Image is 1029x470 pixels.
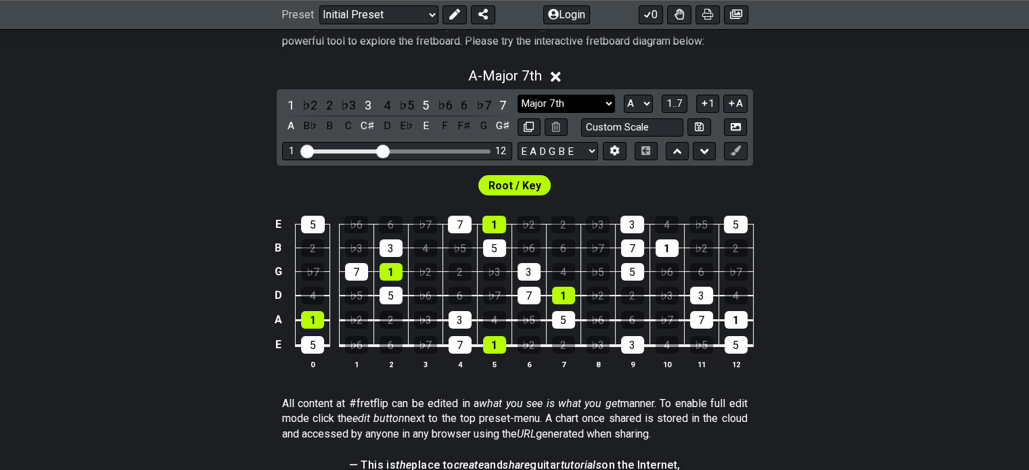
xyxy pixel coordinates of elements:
[475,96,493,114] div: toggle scale degree
[380,263,403,281] div: 1
[321,117,338,135] div: toggle pitch class
[724,5,748,24] button: Create image
[621,311,644,329] div: 6
[587,336,610,354] div: ♭3
[378,96,396,114] div: toggle scale degree
[725,311,748,329] div: 1
[408,357,442,371] th: 3
[301,96,319,114] div: toggle scale degree
[666,142,689,160] button: Move up
[518,118,541,137] button: Copy
[518,263,541,281] div: 3
[345,263,368,281] div: 7
[339,357,373,371] th: 1
[270,213,286,237] td: E
[621,263,644,281] div: 5
[282,96,300,114] div: toggle scale degree
[662,95,687,113] button: 1..7
[517,216,541,233] div: ♭2
[649,357,684,371] th: 10
[615,357,649,371] th: 9
[635,142,658,160] button: Toggle horizontal chord view
[587,311,610,329] div: ♭6
[270,332,286,358] td: E
[380,239,403,257] div: 3
[518,287,541,304] div: 7
[518,142,598,160] select: Tuning
[587,239,610,257] div: ♭7
[552,336,575,354] div: 2
[724,118,747,137] button: Create Image
[455,117,473,135] div: toggle pitch class
[477,357,511,371] th: 5
[587,287,610,304] div: ♭2
[345,287,368,304] div: ♭5
[667,5,691,24] button: Toggle Dexterity for all fretkits
[690,336,713,354] div: ♭5
[449,311,472,329] div: 3
[282,142,512,160] div: Visible fret range
[482,216,506,233] div: 1
[449,287,472,304] div: 6
[270,308,286,333] td: A
[340,96,357,114] div: toggle scale degree
[270,236,286,260] td: B
[296,357,330,371] th: 0
[301,117,319,135] div: toggle pitch class
[724,142,747,160] button: First click edit preset to enable marker editing
[282,117,300,135] div: toggle pitch class
[543,5,590,24] button: Login
[448,216,472,233] div: 7
[398,96,415,114] div: toggle scale degree
[301,263,324,281] div: ♭7
[270,283,286,308] td: D
[518,239,541,257] div: ♭6
[552,287,575,304] div: 1
[695,5,720,24] button: Print
[281,9,314,22] span: Preset
[725,336,748,354] div: 5
[301,216,325,233] div: 5
[494,96,511,114] div: toggle scale degree
[488,176,541,195] span: First enable full edit mode to edit
[379,216,403,233] div: 6
[690,311,713,329] div: 7
[282,19,748,49] p: #fretflip is an online tool to easily create and share guitar fretboard charts, it also serves as...
[483,239,506,257] div: 5
[587,263,610,281] div: ♭5
[417,117,434,135] div: toggle pitch class
[413,216,437,233] div: ♭7
[511,357,546,371] th: 6
[301,239,324,257] div: 2
[380,287,403,304] div: 5
[442,5,467,24] button: Edit Preset
[483,311,506,329] div: 4
[282,396,748,442] p: All content at #fretflip can be edited in a manner. To enable full edit mode click the next to th...
[723,95,747,113] button: A
[455,96,473,114] div: toggle scale degree
[518,95,615,113] select: Scale
[725,287,748,304] div: 4
[378,117,396,135] div: toggle pitch class
[414,336,437,354] div: ♭7
[449,336,472,354] div: 7
[483,336,506,354] div: 1
[449,239,472,257] div: ♭5
[656,311,679,329] div: ♭7
[345,239,368,257] div: ♭3
[655,216,679,233] div: 4
[495,145,506,157] div: 12
[321,96,338,114] div: toggle scale degree
[398,117,415,135] div: toggle pitch class
[475,117,493,135] div: toggle pitch class
[552,239,575,257] div: 6
[718,357,753,371] th: 12
[552,311,575,329] div: 5
[301,336,324,354] div: 5
[620,216,644,233] div: 3
[483,287,506,304] div: ♭7
[696,95,719,113] button: 1
[603,142,626,160] button: Edit Tuning
[359,96,377,114] div: toggle scale degree
[289,145,294,157] div: 1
